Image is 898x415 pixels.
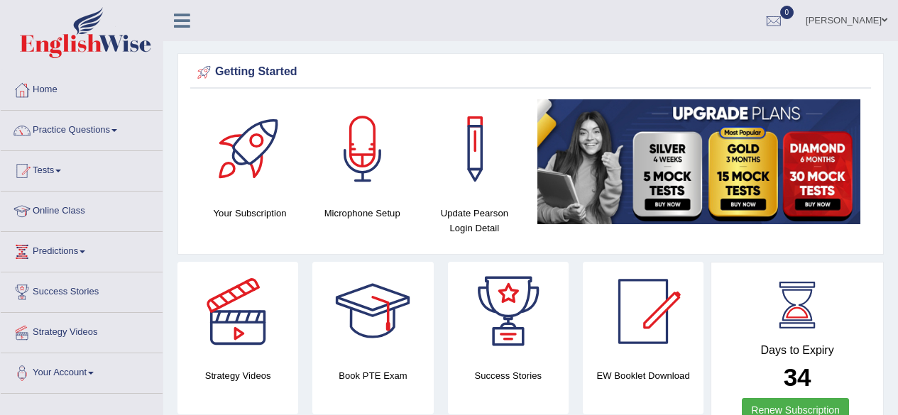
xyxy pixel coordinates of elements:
[448,368,569,383] h4: Success Stories
[537,99,860,224] img: small5.jpg
[313,206,411,221] h4: Microphone Setup
[425,206,523,236] h4: Update Pearson Login Detail
[177,368,298,383] h4: Strategy Videos
[1,232,163,267] a: Predictions
[1,70,163,106] a: Home
[780,6,794,19] span: 0
[1,313,163,348] a: Strategy Videos
[312,368,433,383] h4: Book PTE Exam
[201,206,299,221] h4: Your Subscription
[1,192,163,227] a: Online Class
[583,368,703,383] h4: EW Booklet Download
[727,344,867,357] h4: Days to Expiry
[194,62,867,83] div: Getting Started
[784,363,811,391] b: 34
[1,111,163,146] a: Practice Questions
[1,353,163,389] a: Your Account
[1,151,163,187] a: Tests
[1,272,163,308] a: Success Stories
